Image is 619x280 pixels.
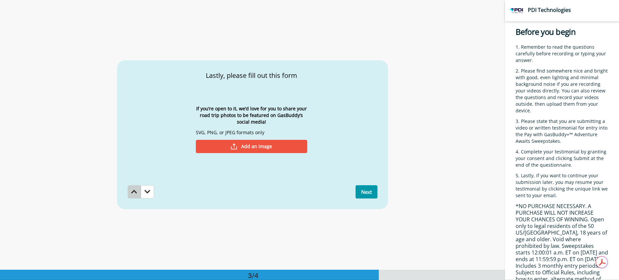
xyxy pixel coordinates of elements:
[128,71,375,80] span: Lastly, please fill out this form
[196,105,307,129] span: If you’re open to it, we’d love for you to share your road trip photos to be featured on GasBuddy...
[516,148,608,168] span: Complete your testimonial by granting your consent and clicking Submit at the end of the question...
[241,143,272,150] span: Add an image
[509,3,525,19] img: Profile Image
[237,271,269,280] div: 3/4
[516,44,607,63] span: Remember to read the questions carefully before recording or typing your answer.
[356,185,377,198] button: Next
[516,26,576,37] span: Before you begin
[516,68,609,114] span: Please find somewhere nice and bright with good, even lighting and minimal background noise if yo...
[516,118,609,144] span: Please state that you are submitting a video or written testimonial for entry into the Pay with G...
[196,129,264,140] span: SVG, PNG, or JPEG formats only
[528,7,619,13] div: PDI Technologies
[516,172,609,198] span: Lastly, if you want to continue your submission later, you may resume your testimonial by clickin...
[196,140,307,153] button: Add an image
